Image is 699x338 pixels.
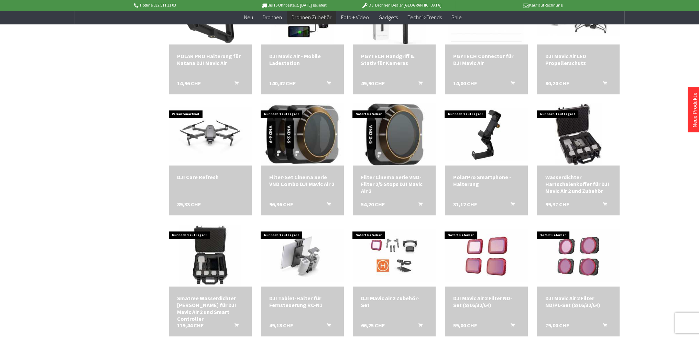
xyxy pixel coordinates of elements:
[269,295,336,308] a: DJI Tablet-Halter für Fernsteuerung RC-N1 49,18 CHF In den Warenkorb
[226,80,243,89] button: In den Warenkorb
[269,201,293,208] span: 96,36 CHF
[361,53,427,66] a: PGYTECH Handgriff & Stativ für Kameras 49,90 CHF In den Warenkorb
[594,201,611,210] button: In den Warenkorb
[341,14,369,21] span: Foto + Video
[453,174,520,187] a: PolarPro Smartphone - Halterung 31,12 CHF In den Warenkorb
[545,80,569,87] span: 80,20 CHF
[555,103,602,165] img: Wasserdichter Hartschalenkoffer für DJI Mavic Air 2 und Zubehör
[179,225,241,286] img: Smatree Wasserdichter Hartschalenkoffer für DJI Mavic Air 2 und Smart Controller
[453,80,477,87] span: 14,00 CHF
[361,53,427,66] div: PGYTECH Handgriff & Stativ für Kameras
[269,80,296,87] span: 140,42 CHF
[453,174,520,187] div: PolarPro Smartphone - Halterung
[263,14,282,21] span: Drohnen
[177,174,243,181] a: DJI Care Refresh 89,33 CHF
[545,201,569,208] span: 99,37 CHF
[453,201,477,208] span: 31,12 CHF
[502,322,519,331] button: In den Warenkorb
[258,10,287,24] a: Drohnen
[410,201,427,210] button: In den Warenkorb
[453,53,520,66] a: PGYTECH Connector für DJI Mavic Air 14,00 CHF In den Warenkorb
[361,201,385,208] span: 54,20 CHF
[361,322,385,329] span: 66,25 CHF
[502,201,519,210] button: In den Warenkorb
[177,201,201,208] span: 89,33 CHF
[336,10,374,24] a: Foto + Video
[177,53,243,66] a: POLAR PRO Halterung für Katana DJI Mavic Air 14,96 CHF In den Warenkorb
[353,103,436,165] img: Filter Cinema Serie VND-Filter 2/5 Stops DJI Mavic Air 2
[445,229,528,282] img: DJI Mavic Air 2 Filter ND-Set (8/16/32/64)
[353,229,436,282] img: DJI Mavic Air 2 Zubehör-Set
[594,80,611,89] button: In den Warenkorb
[379,14,397,21] span: Gadgets
[269,53,336,66] div: DJI Mavic Air - Mobile Ladestation
[169,107,252,162] img: DJI Care Refresh
[226,322,243,331] button: In den Warenkorb
[502,80,519,89] button: In den Warenkorb
[361,174,427,194] div: Filter Cinema Serie VND-Filter 2/5 Stops DJI Mavic Air 2
[594,322,611,331] button: In den Warenkorb
[177,53,243,66] div: POLAR PRO Halterung für Katana DJI Mavic Air
[410,322,427,331] button: In den Warenkorb
[545,295,612,308] div: DJI Mavic Air 2 Filter ND/PL-Set (8/16/32/64)
[318,80,335,89] button: In den Warenkorb
[244,14,253,21] span: Neu
[453,53,520,66] div: PGYTECH Connector für DJI Mavic Air
[545,295,612,308] a: DJI Mavic Air 2 Filter ND/PL-Set (8/16/32/64) 79,00 CHF In den Warenkorb
[361,174,427,194] a: Filter Cinema Serie VND-Filter 2/5 Stops DJI Mavic Air 2 54,20 CHF In den Warenkorb
[361,80,385,87] span: 49,90 CHF
[691,92,698,128] a: Neue Produkte
[269,295,336,308] div: DJI Tablet-Halter für Fernsteuerung RC-N1
[361,295,427,308] div: DJI Mavic Air 2 Zubehör-Set
[292,14,331,21] span: Drohnen Zubehör
[537,229,620,282] img: DJI Mavic Air 2 Filter ND/PL-Set (8/16/32/64)
[177,295,243,322] div: Smatree Wasserdichter [PERSON_NAME] für DJI Mavic Air 2 und Smart Controller
[361,295,427,308] a: DJI Mavic Air 2 Zubehör-Set 66,25 CHF In den Warenkorb
[545,322,569,329] span: 79,00 CHF
[453,295,520,308] a: DJI Mavic Air 2 Filter ND-Set (8/16/32/64) 59,00 CHF In den Warenkorb
[133,1,240,9] p: Hotline 032 511 11 03
[239,10,258,24] a: Neu
[407,14,441,21] span: Technik-Trends
[318,201,335,210] button: In den Warenkorb
[261,229,344,282] img: DJI Tablet-Halter für Fernsteuerung RC-N1
[545,53,612,66] a: DJI Mavic Air LED Propellerschutz 80,20 CHF In den Warenkorb
[177,80,201,87] span: 14,96 CHF
[374,10,402,24] a: Gadgets
[455,1,563,9] p: Kauf auf Rechnung
[177,322,204,329] span: 119,44 CHF
[545,174,612,194] div: Wasserdichter Hartschalenkoffer für DJI Mavic Air 2 und Zubehör
[453,295,520,308] div: DJI Mavic Air 2 Filter ND-Set (8/16/32/64)
[269,174,336,187] a: Filter-Set Cinema Serie VND Combo DJI Mavic Air 2 96,36 CHF In den Warenkorb
[269,53,336,66] a: DJI Mavic Air - Mobile Ladestation 140,42 CHF In den Warenkorb
[445,108,528,161] img: PolarPro Smartphone - Halterung
[177,295,243,322] a: Smatree Wasserdichter [PERSON_NAME] für DJI Mavic Air 2 und Smart Controller 119,44 CHF In den Wa...
[348,1,455,9] p: DJI Drohnen Dealer [GEOGRAPHIC_DATA]
[177,174,243,181] div: DJI Care Refresh
[451,14,461,21] span: Sale
[446,10,466,24] a: Sale
[261,103,343,165] img: Filter-Set Cinema Serie VND Combo DJI Mavic Air 2
[402,10,446,24] a: Technik-Trends
[287,10,336,24] a: Drohnen Zubehör
[453,322,477,329] span: 59,00 CHF
[545,174,612,194] a: Wasserdichter Hartschalenkoffer für DJI Mavic Air 2 und Zubehör 99,37 CHF In den Warenkorb
[269,322,293,329] span: 49,18 CHF
[545,53,612,66] div: DJI Mavic Air LED Propellerschutz
[240,1,348,9] p: Bis 16 Uhr bestellt, [DATE] geliefert.
[269,174,336,187] div: Filter-Set Cinema Serie VND Combo DJI Mavic Air 2
[318,322,335,331] button: In den Warenkorb
[410,80,427,89] button: In den Warenkorb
